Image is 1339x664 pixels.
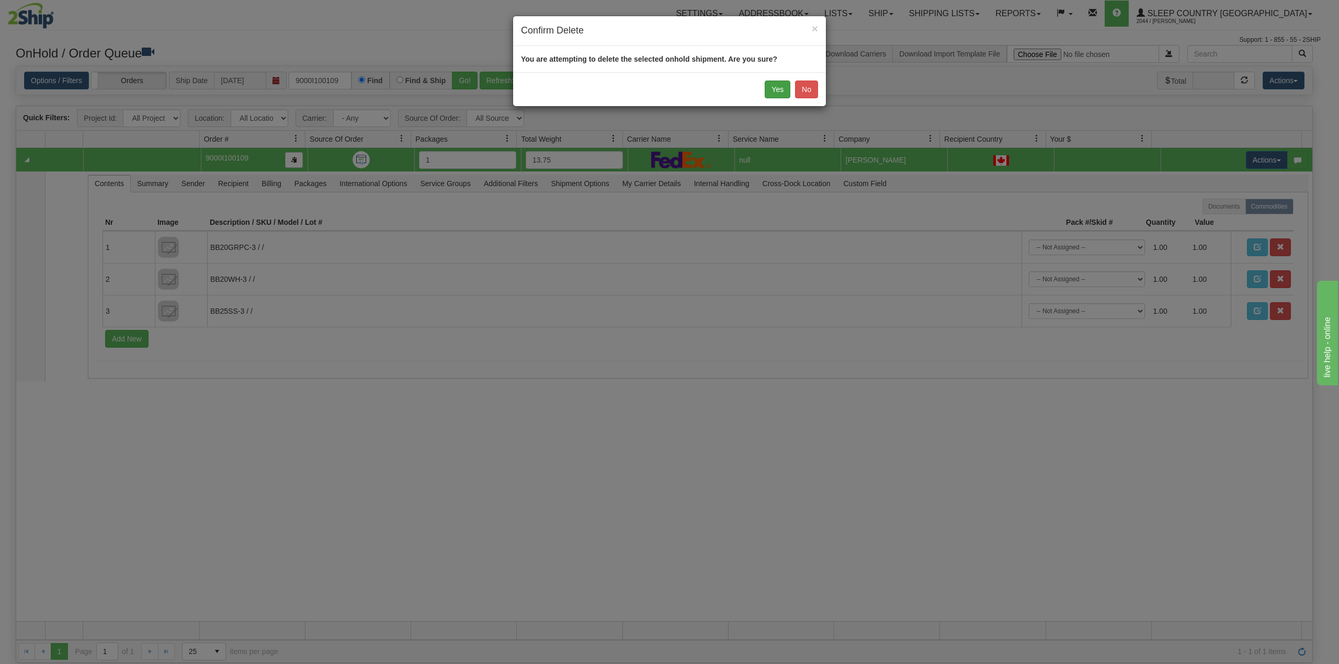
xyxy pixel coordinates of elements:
[1315,279,1338,385] iframe: chat widget
[795,81,818,98] button: No
[521,55,777,63] strong: You are attempting to delete the selected onhold shipment. Are you sure?
[812,23,818,34] button: Close
[765,81,790,98] button: Yes
[521,24,818,38] h4: Confirm Delete
[8,6,97,19] div: live help - online
[812,22,818,35] span: ×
